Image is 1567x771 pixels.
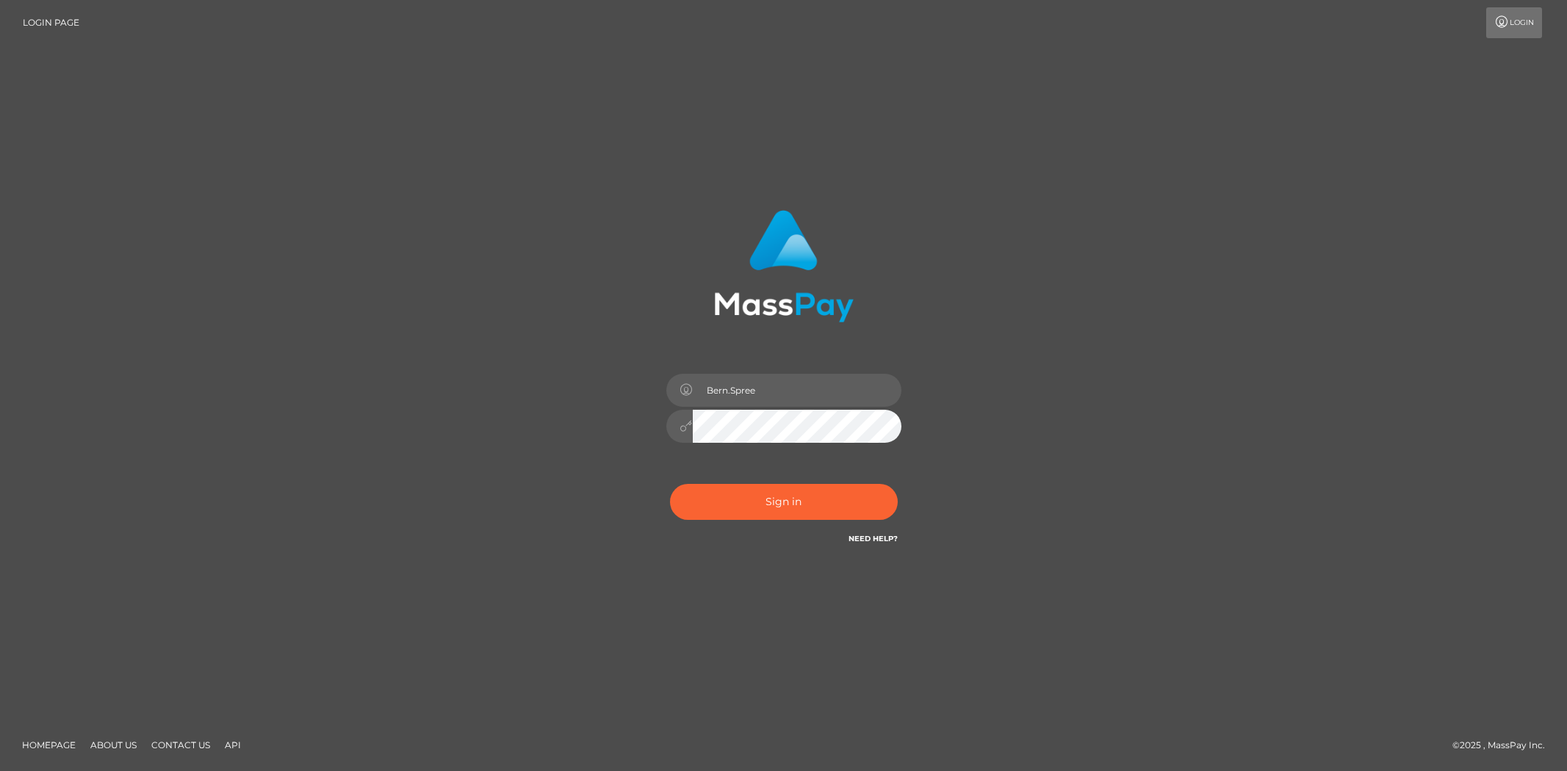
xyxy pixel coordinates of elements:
a: Homepage [16,734,82,756]
div: © 2025 , MassPay Inc. [1452,737,1556,753]
input: Username... [693,374,901,407]
a: Contact Us [145,734,216,756]
button: Sign in [670,484,898,520]
a: Login [1486,7,1542,38]
a: API [219,734,247,756]
a: About Us [84,734,143,756]
a: Need Help? [849,534,898,543]
img: MassPay Login [714,210,854,322]
a: Login Page [23,7,79,38]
